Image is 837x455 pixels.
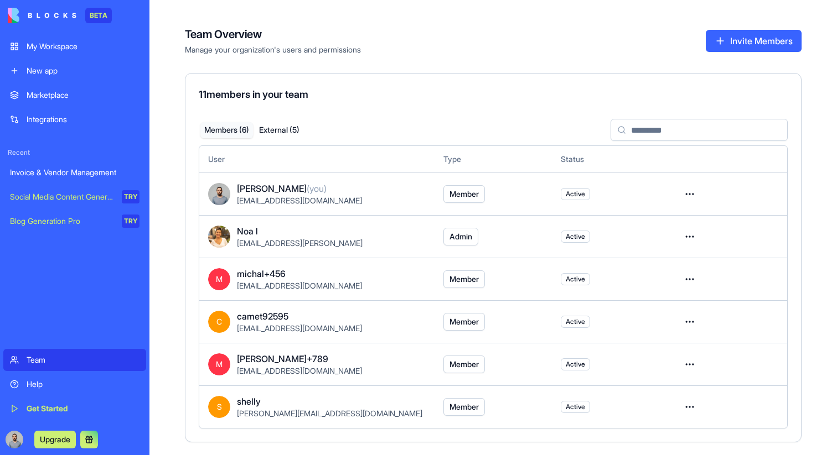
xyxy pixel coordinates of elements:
[443,185,485,203] button: Member
[185,27,361,42] h4: Team Overview
[3,161,146,184] a: Invoice & Vendor Management
[237,224,258,238] span: Noa l
[34,433,76,444] a: Upgrade
[237,196,362,205] span: [EMAIL_ADDRESS][DOMAIN_NAME]
[27,354,139,365] div: Team
[237,182,327,195] span: [PERSON_NAME]
[3,60,146,82] a: New app
[208,183,230,205] img: image_123650291_bsq8ao.jpg
[706,30,802,52] button: Invite Members
[561,154,660,165] div: Status
[566,275,585,284] span: Active
[449,359,479,370] span: Member
[10,216,114,227] div: Blog Generation Pro
[8,8,112,23] a: BETA
[122,190,139,203] div: TRY
[449,274,479,285] span: Member
[566,360,585,369] span: Active
[199,146,435,172] th: User
[3,186,146,208] a: Social Media Content GeneratorTRY
[443,398,485,416] button: Member
[85,8,112,23] div: BETA
[566,317,585,326] span: Active
[27,41,139,52] div: My Workspace
[3,398,146,420] a: Get Started
[449,401,479,412] span: Member
[3,108,146,130] a: Integrations
[443,154,543,165] div: Type
[449,316,479,327] span: Member
[237,267,286,280] span: michal+456
[443,313,485,331] button: Member
[208,268,230,290] span: M
[566,402,585,411] span: Active
[443,228,478,245] button: Admin
[34,431,76,448] button: Upgrade
[566,190,585,198] span: Active
[27,403,139,414] div: Get Started
[443,355,485,373] button: Member
[237,238,363,248] span: [EMAIL_ADDRESS][PERSON_NAME]
[443,270,485,288] button: Member
[307,183,327,194] span: (you)
[208,396,230,418] span: S
[237,395,261,408] span: shelly
[3,349,146,371] a: Team
[3,84,146,106] a: Marketplace
[237,281,362,290] span: [EMAIL_ADDRESS][DOMAIN_NAME]
[237,310,288,323] span: camet92595
[3,210,146,232] a: Blog Generation ProTRY
[27,90,139,101] div: Marketplace
[27,65,139,76] div: New app
[237,366,362,375] span: [EMAIL_ADDRESS][DOMAIN_NAME]
[237,323,362,333] span: [EMAIL_ADDRESS][DOMAIN_NAME]
[237,352,328,365] span: [PERSON_NAME]+789
[10,167,139,178] div: Invoice & Vendor Management
[208,226,230,248] img: ACg8ocLP71bGMPoSx8tEcCIp96STZZxyWdJvXnmaS-SsFXObfGp4SHQ=s96-c
[200,122,253,138] button: Members ( 6 )
[253,122,306,138] button: External ( 5 )
[237,409,422,418] span: [PERSON_NAME][EMAIL_ADDRESS][DOMAIN_NAME]
[3,35,146,57] a: My Workspace
[3,148,146,157] span: Recent
[122,215,139,228] div: TRY
[449,189,479,200] span: Member
[566,232,585,241] span: Active
[27,114,139,125] div: Integrations
[199,88,308,100] span: 11 members in your team
[208,311,230,333] span: C
[6,431,23,448] img: image_123650291_bsq8ao.jpg
[449,231,472,242] span: Admin
[3,373,146,395] a: Help
[185,44,361,55] span: Manage your organization's users and permissions
[8,8,76,23] img: logo
[27,379,139,390] div: Help
[208,353,230,375] span: M
[10,191,114,202] div: Social Media Content Generator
